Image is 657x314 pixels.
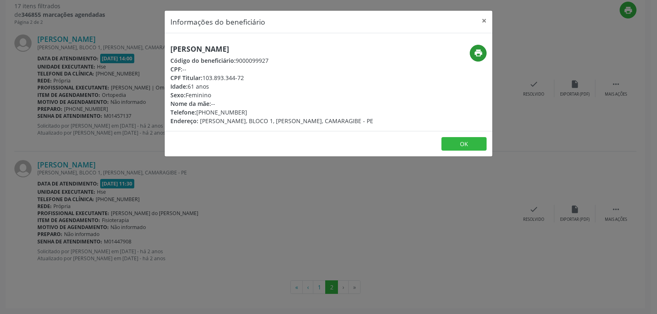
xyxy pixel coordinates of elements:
[170,16,265,27] h5: Informações do beneficiário
[170,65,373,73] div: --
[170,56,373,65] div: 9000099927
[170,108,196,116] span: Telefone:
[200,117,373,125] span: [PERSON_NAME], BLOCO 1, [PERSON_NAME], CAMARAGIBE - PE
[441,137,487,151] button: OK
[170,91,373,99] div: Feminino
[170,82,373,91] div: 61 anos
[170,117,198,125] span: Endereço:
[170,45,373,53] h5: [PERSON_NAME]
[170,91,186,99] span: Sexo:
[170,57,236,64] span: Código do beneficiário:
[170,83,188,90] span: Idade:
[470,45,487,62] button: print
[170,65,182,73] span: CPF:
[474,48,483,57] i: print
[476,11,492,31] button: Close
[170,100,211,108] span: Nome da mãe:
[170,108,373,117] div: [PHONE_NUMBER]
[170,74,202,82] span: CPF Titular:
[170,73,373,82] div: 103.893.344-72
[170,99,373,108] div: --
